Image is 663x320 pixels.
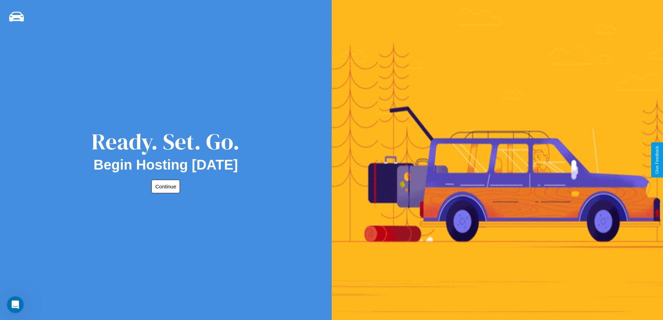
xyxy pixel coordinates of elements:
h2: Begin Hosting [DATE] [94,157,238,173]
iframe: Intercom live chat [7,296,24,313]
button: Continue [151,180,180,193]
div: Ready. Set. Go. [92,126,240,157]
div: Give Feedback [655,146,660,174]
